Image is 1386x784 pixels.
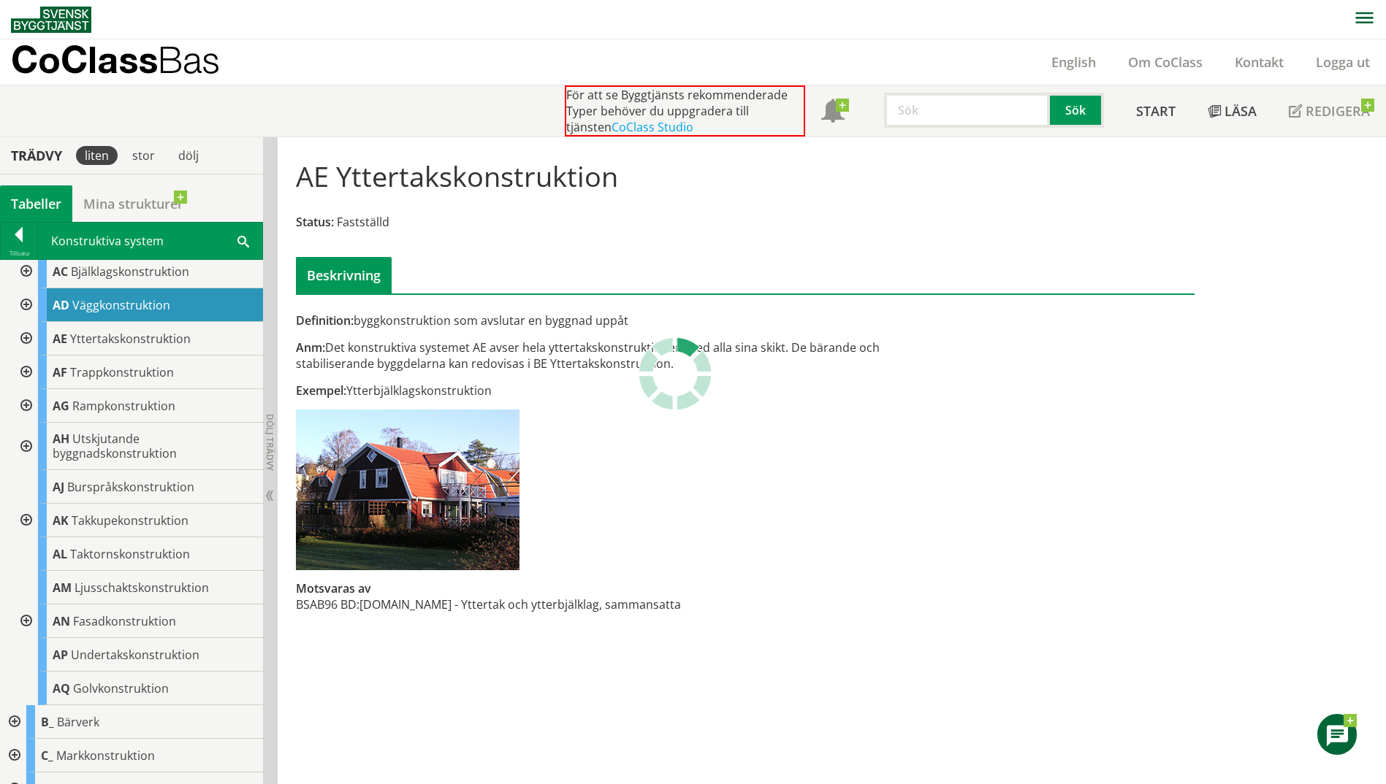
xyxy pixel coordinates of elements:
[12,537,263,571] div: Gå till informationssidan för CoClass Studio
[639,337,712,410] img: Laddar
[72,185,194,222] a: Mina strukturer
[170,146,207,165] div: dölj
[612,119,693,135] a: CoClass Studio
[821,101,845,124] span: Notifikationer
[12,504,263,537] div: Gå till informationssidan för CoClass Studio
[11,7,91,33] img: Svensk Byggtjänst
[237,233,249,248] span: Sök i tabellen
[53,431,177,461] span: Utskjutande byggnadskonstruktion
[53,580,72,596] span: AM
[1,247,37,259] div: Tillbaka
[70,364,174,380] span: Trappkonstruktion
[12,470,263,504] div: Gå till informationssidan för CoClass Studio
[12,571,263,604] div: Gå till informationssidan för CoClass Studio
[565,85,805,137] div: För att se Byggtjänsts rekommenderade Typer behöver du uppgradera till tjänsten
[53,680,70,696] span: AQ
[76,146,118,165] div: liten
[53,647,68,663] span: AP
[53,613,70,629] span: AN
[1300,53,1386,71] a: Logga ut
[264,414,276,471] span: Dölj trädvy
[296,214,334,230] span: Status:
[72,512,189,529] span: Takkupekonstruktion
[53,331,67,347] span: AE
[1112,53,1219,71] a: Om CoClass
[12,423,263,470] div: Gå till informationssidan för CoClass Studio
[72,297,170,313] span: Väggkonstruktion
[296,383,346,399] span: Exempel:
[296,383,887,399] div: Ytterbjälklagskonstruktion
[884,93,1050,128] input: Sök
[57,714,99,730] span: Bärverk
[70,331,191,347] span: Yttertakskonstruktion
[53,546,67,562] span: AL
[359,596,681,612] td: [DOMAIN_NAME] - Yttertak och ytterbjälklag, sammansatta
[71,264,189,280] span: Bjälklagskonstruktion
[71,647,199,663] span: Undertakskonstruktion
[123,146,164,165] div: stor
[296,580,371,596] span: Motsvaras av
[158,38,220,81] span: Bas
[53,264,68,280] span: AC
[1050,93,1104,128] button: Sök
[296,257,392,293] div: Beskrivning
[12,288,263,322] div: Gå till informationssidan för CoClass Studio
[296,410,519,570] img: AEYttertakskonstruktion.jpg
[12,356,263,389] div: Gå till informationssidan för CoClass Studio
[12,638,263,672] div: Gå till informationssidan för CoClass Studio
[1219,53,1300,71] a: Kontakt
[53,297,69,313] span: AD
[12,672,263,705] div: Gå till informationssidan för CoClass Studio
[296,339,887,372] div: Det konstruktiva systemet AE avser hela yttertakskonstruktionen med alla sina skikt. De bärande o...
[1273,85,1386,137] a: Redigera
[53,364,67,380] span: AF
[1306,102,1370,120] span: Redigera
[41,714,54,730] span: B_
[12,322,263,356] div: Gå till informationssidan för CoClass Studio
[11,39,251,85] a: CoClassBas
[1035,53,1112,71] a: English
[12,604,263,638] div: Gå till informationssidan för CoClass Studio
[1120,85,1192,137] a: Start
[41,748,53,764] span: C_
[296,339,325,356] span: Anm:
[296,312,887,328] div: byggkonstruktion som avslutar en byggnad uppåt
[12,389,263,423] div: Gå till informationssidan för CoClass Studio
[296,312,354,328] span: Definition:
[53,398,69,414] span: AG
[72,398,175,414] span: Rampkonstruktion
[53,479,64,495] span: AJ
[1136,102,1176,120] span: Start
[73,613,176,629] span: Fasadkonstruktion
[337,214,389,230] span: Fastställd
[70,546,190,562] span: Taktornskonstruktion
[11,51,220,68] p: CoClass
[67,479,194,495] span: Burspråkskonstruktion
[75,580,209,596] span: Ljusschaktskonstruktion
[296,160,618,192] h1: AE Yttertakskonstruktion
[56,748,155,764] span: Markkonstruktion
[1192,85,1273,137] a: Läsa
[1225,102,1257,120] span: Läsa
[296,596,359,612] td: BSAB96 BD:
[38,223,262,259] div: Konstruktiva system
[53,431,69,447] span: AH
[53,512,69,529] span: AK
[3,147,70,164] div: Trädvy
[12,255,263,288] div: Gå till informationssidan för CoClass Studio
[73,680,169,696] span: Golvkonstruktion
